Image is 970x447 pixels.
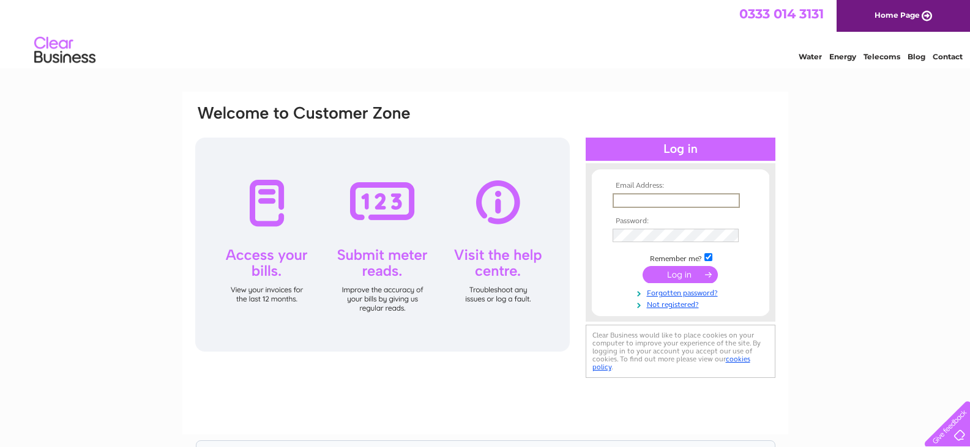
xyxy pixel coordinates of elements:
input: Submit [643,266,718,283]
a: Water [799,52,822,61]
div: Clear Business would like to place cookies on your computer to improve your experience of the sit... [586,325,775,378]
th: Password: [610,217,752,226]
a: 0333 014 3131 [739,6,824,21]
a: cookies policy [592,355,750,371]
a: Contact [933,52,963,61]
a: Telecoms [864,52,900,61]
a: Forgotten password? [613,286,752,298]
div: Clear Business is a trading name of Verastar Limited (registered in [GEOGRAPHIC_DATA] No. 3667643... [196,7,775,59]
img: logo.png [34,32,96,69]
a: Blog [908,52,925,61]
th: Email Address: [610,182,752,190]
td: Remember me? [610,251,752,264]
a: Energy [829,52,856,61]
a: Not registered? [613,298,752,309]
